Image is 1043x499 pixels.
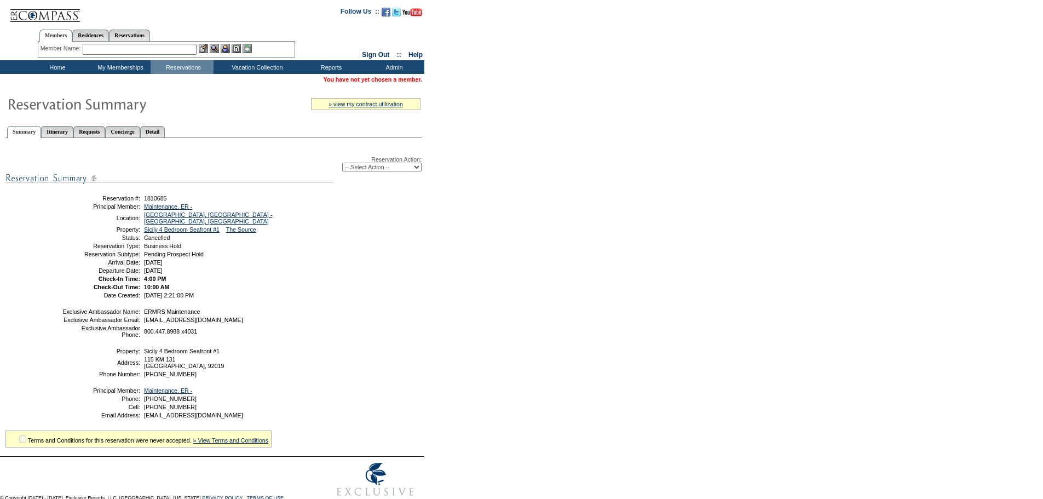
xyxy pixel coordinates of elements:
[362,51,389,59] a: Sign Out
[144,267,163,274] span: [DATE]
[402,8,422,16] img: Subscribe to our YouTube Channel
[144,251,204,257] span: Pending Prospect Hold
[62,308,140,315] td: Exclusive Ambassador Name:
[62,404,140,410] td: Cell:
[62,234,140,241] td: Status:
[62,203,140,210] td: Principal Member:
[329,101,403,107] a: » view my contract utilization
[144,387,192,394] a: Maintenance, ER -
[62,211,140,225] td: Location:
[402,11,422,18] a: Subscribe to our YouTube Channel
[144,395,197,402] span: [PHONE_NUMBER]
[62,259,140,266] td: Arrival Date:
[144,284,169,290] span: 10:00 AM
[151,60,214,74] td: Reservations
[144,412,243,418] span: [EMAIL_ADDRESS][DOMAIN_NAME]
[392,11,401,18] a: Follow us on Twitter
[7,93,226,114] img: Reservaton Summary
[210,44,219,53] img: View
[62,226,140,233] td: Property:
[408,51,423,59] a: Help
[298,60,361,74] td: Reports
[140,126,165,137] a: Detail
[221,44,230,53] img: Impersonate
[199,44,208,53] img: b_edit.gif
[144,203,192,210] a: Maintenance, ER -
[73,126,105,137] a: Requests
[144,317,243,323] span: [EMAIL_ADDRESS][DOMAIN_NAME]
[105,126,140,137] a: Concierge
[144,226,220,233] a: Sicily 4 Bedroom Seafront #1
[88,60,151,74] td: My Memberships
[62,251,140,257] td: Reservation Subtype:
[232,44,241,53] img: Reservations
[72,30,109,41] a: Residences
[397,51,401,59] span: ::
[382,11,390,18] a: Become our fan on Facebook
[62,292,140,299] td: Date Created:
[62,395,140,402] td: Phone:
[226,226,256,233] a: The Source
[109,30,150,41] a: Reservations
[341,7,379,20] td: Follow Us ::
[62,412,140,418] td: Email Address:
[144,348,220,354] span: Sicily 4 Bedroom Seafront #1
[62,356,140,369] td: Address:
[62,371,140,377] td: Phone Number:
[144,292,194,299] span: [DATE] 2:21:00 PM
[144,371,197,377] span: [PHONE_NUMBER]
[41,126,73,137] a: Itinerary
[144,276,166,282] span: 4:00 PM
[144,404,197,410] span: [PHONE_NUMBER]
[39,30,73,42] a: Members
[361,60,424,74] td: Admin
[144,356,224,369] span: 115 KM 131 [GEOGRAPHIC_DATA], 92019
[392,8,401,16] img: Follow us on Twitter
[41,44,83,53] div: Member Name:
[5,171,334,185] img: subTtlResSummary.gif
[144,234,170,241] span: Cancelled
[144,308,200,315] span: ERMRS Maintenance
[62,348,140,354] td: Property:
[382,8,390,16] img: Become our fan on Facebook
[94,284,140,290] strong: Check-Out Time:
[99,276,140,282] strong: Check-In Time:
[62,195,140,202] td: Reservation #:
[28,437,192,444] span: Terms and Conditions for this reservation were never accepted.
[193,437,269,444] a: » View Terms and Conditions
[324,76,422,83] span: You have not yet chosen a member.
[144,243,181,249] span: Business Hold
[144,328,197,335] span: 800.447.8988 x4031
[144,259,163,266] span: [DATE]
[62,243,140,249] td: Reservation Type:
[243,44,252,53] img: b_calculator.gif
[144,211,272,225] a: [GEOGRAPHIC_DATA], [GEOGRAPHIC_DATA] - [GEOGRAPHIC_DATA], [GEOGRAPHIC_DATA]
[62,317,140,323] td: Exclusive Ambassador Email:
[62,267,140,274] td: Departure Date:
[7,126,41,138] a: Summary
[62,387,140,394] td: Principal Member:
[62,325,140,338] td: Exclusive Ambassador Phone:
[214,60,298,74] td: Vacation Collection
[144,195,167,202] span: 1810685
[25,60,88,74] td: Home
[5,156,422,171] div: Reservation Action:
